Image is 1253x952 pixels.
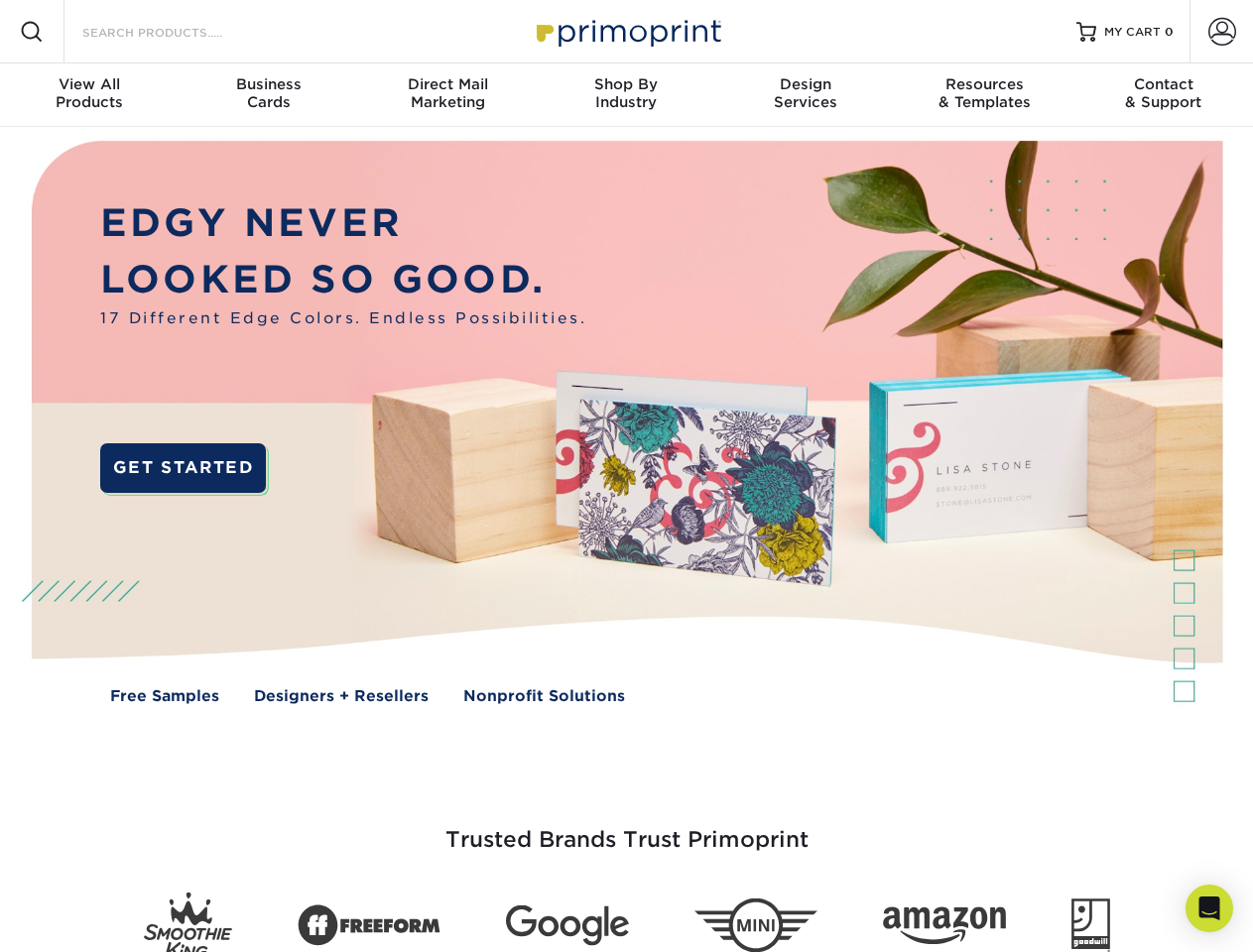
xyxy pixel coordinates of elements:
input: SEARCH PRODUCTS..... [80,20,274,44]
span: Design [716,75,895,93]
div: & Support [1074,75,1253,111]
span: Direct Mail [358,75,537,93]
div: Industry [537,75,715,111]
div: & Templates [895,75,1073,111]
p: EDGY NEVER [100,195,586,252]
span: Resources [895,75,1073,93]
span: Business [179,75,357,93]
div: Services [716,75,895,111]
p: LOOKED SO GOOD. [100,252,586,308]
a: Free Samples [110,685,219,708]
img: Amazon [883,907,1006,945]
a: Resources& Templates [895,63,1073,127]
span: 0 [1165,25,1174,39]
div: Cards [179,75,357,111]
span: Contact [1074,75,1253,93]
h3: Trusted Brands Trust Primoprint [47,779,1207,877]
img: Goodwill [1071,898,1110,952]
span: Shop By [537,75,715,93]
a: Designers + Resellers [254,685,429,708]
a: Shop ByIndustry [537,63,715,127]
a: Direct MailMarketing [358,63,537,127]
a: GET STARTED [100,443,266,493]
a: BusinessCards [179,63,357,127]
a: Contact& Support [1074,63,1253,127]
img: Google [506,905,629,946]
span: MY CART [1104,24,1161,41]
a: Nonprofit Solutions [463,685,625,708]
img: Primoprint [528,10,726,53]
span: 17 Different Edge Colors. Endless Possibilities. [100,307,586,330]
div: Open Intercom Messenger [1186,885,1233,932]
div: Marketing [358,75,537,111]
iframe: Google Customer Reviews [5,892,169,945]
a: DesignServices [716,63,895,127]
